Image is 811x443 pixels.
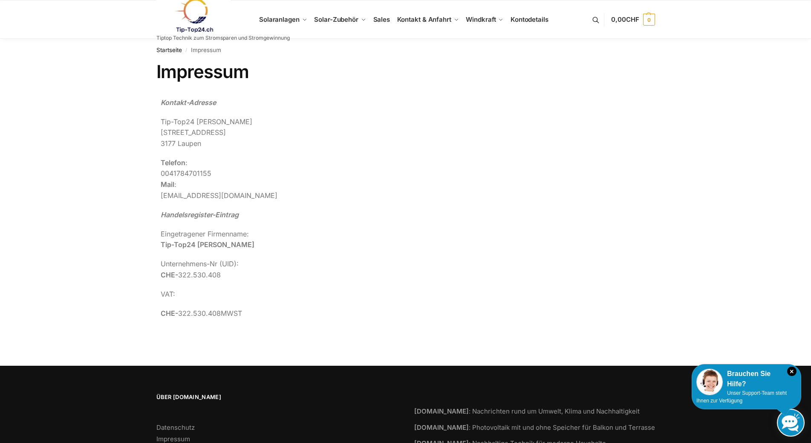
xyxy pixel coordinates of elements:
strong: [DOMAIN_NAME] [414,423,469,431]
a: Kontakt & Anfahrt [393,0,462,39]
a: Sales [369,0,393,39]
em: Handelsregister-Eintrag [161,210,239,219]
a: Kontodetails [507,0,552,39]
span: Kontodetails [511,15,548,23]
span: Über [DOMAIN_NAME] [156,393,397,402]
a: Impressum [156,435,190,443]
nav: Breadcrumb [156,39,655,61]
p: 0041784701155 : [EMAIL_ADDRESS][DOMAIN_NAME] [161,157,651,201]
span: CHF [626,15,639,23]
a: Startseite [156,47,182,53]
strong: Mail [161,180,174,189]
strong: CHE- [161,271,178,279]
p: Tip-Top24 [PERSON_NAME] [STREET_ADDRESS] 3177 Laupen [161,117,651,149]
span: Windkraft [466,15,496,23]
div: Brauchen Sie Hilfe? [696,369,797,389]
em: Kontakt-Adresse [161,98,216,107]
span: : [185,158,188,167]
span: Sales [373,15,390,23]
a: [DOMAIN_NAME]: Photovoltaik mit und ohne Speicher für Balkon und Terrasse [414,423,655,431]
strong: CHE- [161,309,178,318]
span: / [182,47,191,54]
span: Solar-Zubehör [314,15,358,23]
span: Unser Support-Team steht Ihnen zur Verfügung [696,390,787,404]
strong: Telefon [161,158,185,167]
strong: Tip-Top24 [PERSON_NAME] [161,240,254,249]
span: 0 [643,14,655,26]
span: Kontakt & Anfahrt [397,15,451,23]
a: [DOMAIN_NAME]: Nachrichten rund um Umwelt, Klima und Nachhaltigkeit [414,407,640,415]
p: 322.530.408MWST [161,308,651,319]
p: VAT: [161,289,651,300]
a: 0,00CHF 0 [611,7,655,32]
strong: [DOMAIN_NAME] [414,407,469,415]
h1: Impressum [156,61,655,82]
i: Schließen [787,367,797,376]
a: Datenschutz [156,423,195,431]
p: Tiptop Technik zum Stromsparen und Stromgewinnung [156,35,290,41]
a: Solar-Zubehör [311,0,369,39]
img: Customer service [696,369,723,395]
p: Unternehmens-Nr (UID): 322.530.408 [161,259,651,280]
span: Solaranlagen [259,15,300,23]
span: 0,00 [611,15,639,23]
a: Windkraft [462,0,507,39]
p: Eingetragener Firmenname: [161,229,651,251]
